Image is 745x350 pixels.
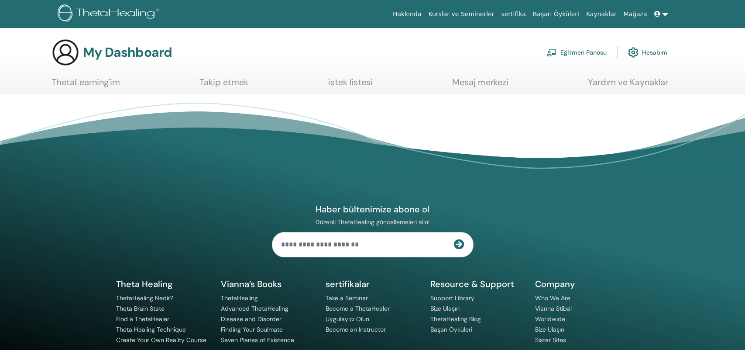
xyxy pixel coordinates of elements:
[535,305,572,312] a: Vianna Stibal
[116,294,173,302] a: ThetaHealing Nedir?
[221,305,288,312] a: Advanced ThetaHealing
[535,278,629,290] h5: Company
[535,336,566,344] a: Sister Sites
[583,6,620,22] a: Kaynaklar
[430,294,474,302] a: Support Library
[628,43,667,62] a: Hesabım
[498,6,529,22] a: sertifika
[221,326,283,333] a: Finding Your Soulmate
[221,336,294,344] a: Seven Planes of Existence
[546,49,557,56] img: chalkboard-teacher.svg
[588,77,668,94] a: Yardım ve Kaynaklar
[326,315,369,323] a: Uygulayıcı Olun
[272,218,474,226] p: Düzenli ThetaHealing güncellemeleri alın!
[116,336,206,344] a: Create Your Own Reality Course
[83,45,172,60] h3: My Dashboard
[326,294,368,302] a: Take a Seminar
[221,315,282,323] a: Disease and Disorder
[116,315,169,323] a: Find a ThetaHealer
[535,315,565,323] a: Worldwide
[51,77,120,94] a: ThetaLearning'im
[221,294,258,302] a: ThetaHealing
[452,77,508,94] a: Mesaj merkezi
[628,45,639,60] img: cog.svg
[389,6,425,22] a: Hakkında
[529,6,583,22] a: Başarı Öyküleri
[535,326,564,333] a: Bize Ulaşın
[328,77,373,94] a: istek listesi
[425,6,498,22] a: Kurslar ve Seminerler
[546,43,607,62] a: Eğitmen Panosu
[58,4,162,24] img: logo.png
[116,278,210,290] h5: Theta Healing
[221,278,315,290] h5: Vianna’s Books
[430,305,460,312] a: Bize Ulaşın
[430,278,525,290] h5: Resource & Support
[116,305,165,312] a: Theta Brain State
[326,326,386,333] a: Become an Instructor
[51,38,79,66] img: generic-user-icon.jpg
[116,326,186,333] a: Theta Healing Technique
[272,204,474,215] h4: Haber bültenimize abone ol
[430,315,481,323] a: ThetaHealing Blog
[199,77,248,94] a: Takip etmek
[326,305,390,312] a: Become a ThetaHealer
[535,294,570,302] a: Who We Are
[620,6,650,22] a: Mağaza
[430,326,472,333] a: Başarı Öyküleri
[326,278,420,290] h5: sertifikalar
